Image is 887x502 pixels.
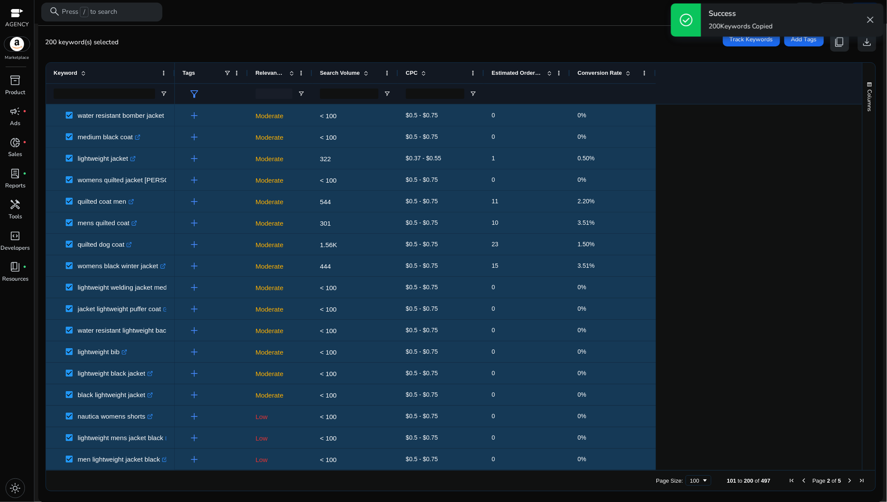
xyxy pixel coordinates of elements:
[189,389,200,401] span: add
[578,241,595,248] span: 1.50%
[189,411,200,422] span: add
[189,303,200,315] span: add
[406,348,438,355] span: $0.5 - $0.75
[755,478,759,484] span: of
[54,89,155,99] input: Keyword Filter Input
[709,9,773,18] h4: Success
[78,214,137,232] p: mens quilted coat
[5,21,29,29] p: AGENCY
[578,176,586,183] span: 0%
[10,119,21,128] p: Ads
[320,89,378,99] input: Search Volume Filter Input
[827,478,830,484] span: 2
[256,236,305,254] p: Moderate
[320,241,337,248] span: 1.56K
[10,483,21,494] span: light_mode
[492,305,495,312] span: 0
[183,70,195,76] span: Tags
[406,305,438,312] span: $0.5 - $0.75
[78,171,207,189] p: womens quilted jacket [PERSON_NAME]
[320,284,337,291] span: < 100
[78,193,134,210] p: quilted coat men
[256,129,305,146] p: Moderate
[406,70,418,76] span: CPC
[492,176,495,183] span: 0
[78,128,140,146] p: medium black coat
[78,107,172,124] p: water resistant bomber jacket
[709,21,720,31] span: 200
[492,133,495,140] span: 0
[406,391,438,398] span: $0.5 - $0.75
[578,262,595,269] span: 3.51%
[320,327,337,334] span: < 100
[62,7,117,17] p: Press to search
[384,90,390,97] button: Open Filter Menu
[578,348,586,355] span: 0%
[49,6,60,17] span: search
[492,327,495,334] span: 0
[406,327,438,334] span: $0.5 - $0.75
[320,70,360,76] span: Search Volume
[320,435,337,442] span: < 100
[189,239,200,250] span: add
[256,300,305,318] p: Moderate
[406,262,438,269] span: $0.5 - $0.75
[492,70,543,76] span: Estimated Orders/Month
[492,112,495,119] span: 0
[492,456,495,462] span: 0
[256,451,305,468] p: Low
[256,171,305,189] p: Moderate
[578,155,595,162] span: 0.50%
[320,349,337,356] span: < 100
[78,450,168,468] p: men lightweight jacket black
[78,150,136,167] p: lightweight jacket
[492,284,495,291] span: 0
[78,279,186,296] p: lightweight welding jacket medium
[686,475,711,486] div: Page Size
[256,365,305,383] p: Moderate
[189,153,200,164] span: add
[320,456,337,463] span: < 100
[578,327,586,334] span: 0%
[78,429,171,447] p: lightweight mens jacket black
[54,70,77,76] span: Keyword
[78,300,169,318] p: jacket lightweight puffer coat
[578,70,622,76] span: Conversion Rate
[256,429,305,447] p: Low
[320,306,337,313] span: < 100
[256,150,305,168] p: Moderate
[189,432,200,444] span: add
[78,386,153,404] p: black lightweight jacket
[578,413,586,419] span: 0%
[744,478,753,484] span: 200
[189,346,200,358] span: add
[858,33,877,52] button: download
[189,325,200,336] span: add
[406,456,438,462] span: $0.5 - $0.75
[45,37,119,46] span: 200 keyword(s) selected
[838,478,841,484] span: 5
[469,90,476,97] button: Open Filter Menu
[78,257,166,275] p: womens black winter jacket
[406,112,438,119] span: $0.5 - $0.75
[492,434,495,441] span: 0
[846,477,853,484] div: Next Page
[406,434,438,441] span: $0.5 - $0.75
[78,407,153,425] p: nautica womens shorts
[23,141,27,144] span: fiber_manual_record
[256,322,305,340] p: Moderate
[320,155,331,162] span: 322
[656,478,683,484] div: Page Size:
[78,364,153,382] p: lightweight black jacket
[320,370,337,377] span: < 100
[23,110,27,113] span: fiber_manual_record
[189,454,200,465] span: add
[78,236,132,253] p: quilted dog coat
[10,199,21,210] span: handyman
[160,90,167,97] button: Open Filter Menu
[578,391,586,398] span: 0%
[189,217,200,229] span: add
[406,241,438,248] span: $0.5 - $0.75
[801,477,808,484] div: Previous Page
[761,478,771,484] span: 497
